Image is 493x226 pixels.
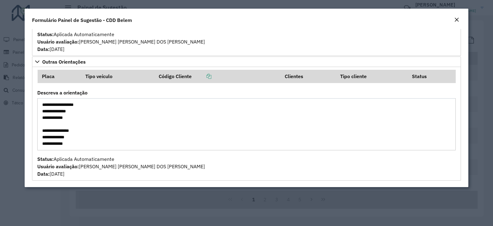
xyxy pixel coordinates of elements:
em: Fechar [454,17,459,22]
strong: Data: [37,171,50,177]
span: Aplicada Automaticamente [PERSON_NAME] [PERSON_NAME] DOS [PERSON_NAME] [DATE] [37,31,205,52]
th: Status [408,70,456,83]
th: Código Cliente [154,70,280,83]
button: Close [452,16,461,24]
th: Tipo cliente [336,70,408,83]
strong: Status: [37,156,54,162]
th: Clientes [280,70,336,83]
strong: Usuário avaliação: [37,39,79,45]
label: Descreva a orientação [37,89,88,96]
span: Outras Orientações [42,59,86,64]
th: Tipo veículo [81,70,154,83]
strong: Data: [37,46,50,52]
a: Copiar [192,73,211,79]
a: Outras Orientações [32,56,461,67]
strong: Usuário avaliação: [37,163,79,169]
th: Placa [38,70,81,83]
span: Aplicada Automaticamente [PERSON_NAME] [PERSON_NAME] DOS [PERSON_NAME] [DATE] [37,156,205,177]
strong: Status: [37,31,54,37]
div: Outras Orientações [32,67,461,181]
h4: Formulário Painel de Sugestão - CDD Belem [32,16,132,24]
